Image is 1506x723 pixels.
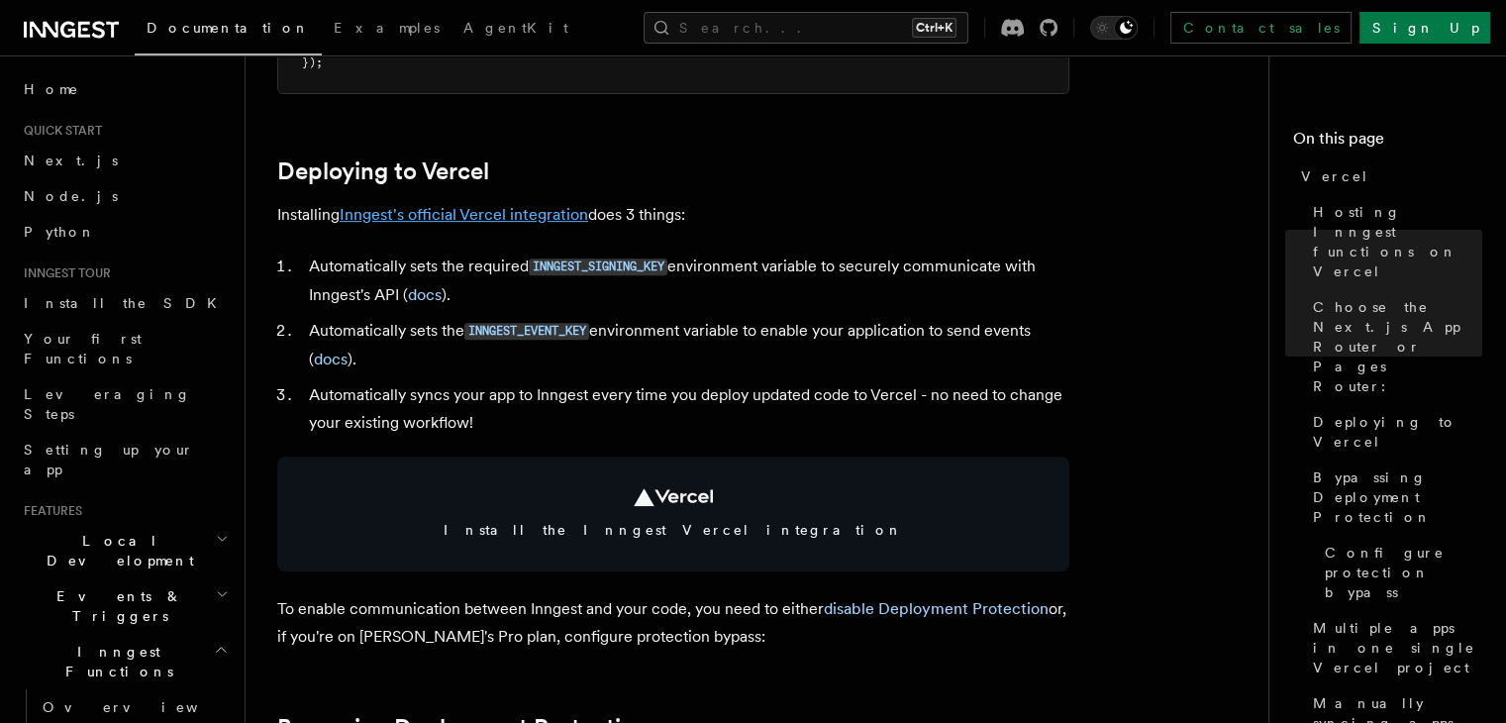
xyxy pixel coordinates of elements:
code: INNGEST_EVENT_KEY [464,323,589,340]
a: Sign Up [1359,12,1490,44]
a: Configure protection bypass [1317,535,1482,610]
a: Deploying to Vercel [277,157,489,185]
span: Python [24,224,96,240]
a: Leveraging Steps [16,376,233,432]
span: Install the SDK [24,295,229,311]
a: Hosting Inngest functions on Vercel [1305,194,1482,289]
a: Inngest's official Vercel integration [340,205,588,224]
a: Python [16,214,233,250]
span: Install the Inngest Vercel integration [301,520,1046,540]
span: Documentation [147,20,310,36]
span: Vercel [1301,166,1369,186]
a: Contact sales [1170,12,1352,44]
span: Overview [43,699,247,715]
a: Examples [322,6,452,53]
span: Configure protection bypass [1325,543,1482,602]
a: Deploying to Vercel [1305,404,1482,460]
a: Home [16,71,233,107]
span: Node.js [24,188,118,204]
a: Setting up your app [16,432,233,487]
a: disable Deployment Protection [824,599,1049,618]
span: Hosting Inngest functions on Vercel [1313,202,1482,281]
span: Deploying to Vercel [1313,412,1482,452]
a: docs [314,350,348,368]
span: Your first Functions [24,331,142,366]
a: Multiple apps in one single Vercel project [1305,610,1482,685]
a: Next.js [16,143,233,178]
li: Automatically syncs your app to Inngest every time you deploy updated code to Vercel - no need to... [303,381,1069,437]
a: Vercel [1293,158,1482,194]
li: Automatically sets the environment variable to enable your application to send events ( ). [303,317,1069,373]
p: To enable communication between Inngest and your code, you need to either or, if you're on [PERSO... [277,595,1069,651]
span: Next.js [24,153,118,168]
a: Choose the Next.js App Router or Pages Router: [1305,289,1482,404]
a: INNGEST_SIGNING_KEY [529,257,667,275]
kbd: Ctrl+K [912,18,956,38]
a: docs [408,285,442,304]
button: Local Development [16,523,233,578]
button: Toggle dark mode [1090,16,1138,40]
a: AgentKit [452,6,580,53]
a: INNGEST_EVENT_KEY [464,321,589,340]
span: Setting up your app [24,442,194,477]
a: Your first Functions [16,321,233,376]
span: Leveraging Steps [24,386,191,422]
span: Quick start [16,123,102,139]
a: Install the SDK [16,285,233,321]
button: Events & Triggers [16,578,233,634]
span: Multiple apps in one single Vercel project [1313,618,1482,677]
h4: On this page [1293,127,1482,158]
span: Inngest Functions [16,642,214,681]
a: Install the Inngest Vercel integration [277,457,1069,571]
span: Choose the Next.js App Router or Pages Router: [1313,297,1482,396]
span: Bypassing Deployment Protection [1313,467,1482,527]
p: Installing does 3 things: [277,201,1069,229]
span: }); [302,55,323,69]
a: Node.js [16,178,233,214]
button: Inngest Functions [16,634,233,689]
a: Documentation [135,6,322,55]
li: Automatically sets the required environment variable to securely communicate with Inngest's API ( ). [303,253,1069,309]
span: Examples [334,20,440,36]
span: Local Development [16,531,216,570]
a: Bypassing Deployment Protection [1305,460,1482,535]
span: Home [24,79,79,99]
span: AgentKit [463,20,568,36]
span: Events & Triggers [16,586,216,626]
code: INNGEST_SIGNING_KEY [529,258,667,275]
button: Search...Ctrl+K [644,12,968,44]
span: Features [16,503,82,519]
span: Inngest tour [16,265,111,281]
